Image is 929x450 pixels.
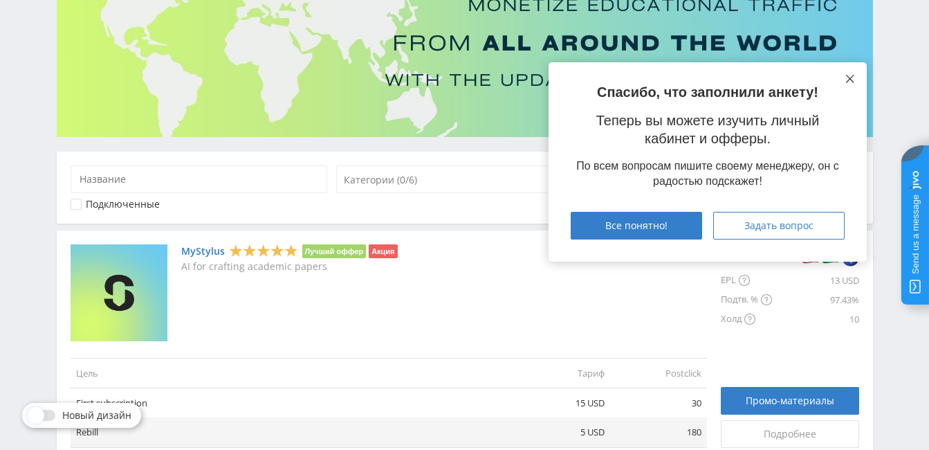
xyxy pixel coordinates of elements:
[764,429,816,440] span: Подробнее
[369,244,397,258] li: Акция
[571,111,845,147] p: Теперь вы можете изучить личный кабинет и офферы.
[71,417,513,447] td: Rebill
[605,220,668,231] span: Все понятно!
[571,212,702,240] button: Все понятно!
[229,244,298,258] div: 5 Stars
[302,244,367,258] li: Лучший оффер
[610,388,707,418] td: 30
[746,395,834,406] span: Промо-материалы
[721,309,772,329] div: Холд
[71,358,513,388] td: Цель
[772,309,859,329] div: 10
[721,420,859,448] a: Подробнее
[513,417,610,447] td: 5 USD
[513,358,610,388] td: Тариф
[610,358,707,388] td: Postclick
[721,387,859,415] a: Промо-материалы
[71,244,167,341] img: MyStylus
[71,165,328,193] input: Название
[721,290,772,309] div: Подтв. %
[62,410,131,421] span: Новый дизайн
[513,388,610,418] td: 15 USD
[181,246,225,257] a: MyStylus
[571,84,845,100] p: Спасибо, что заполнили анкету!
[772,290,859,309] div: 97.43%
[744,220,813,231] span: Задать вопрос
[71,388,513,418] td: First subscription
[610,417,707,447] td: 180
[713,212,845,240] button: Задать вопрос
[86,199,160,210] div: Подключенные
[721,271,772,290] div: EPL
[571,159,845,190] div: По всем вопросам пишите своему менеджеру, он с радостью подскажет!
[772,271,859,290] div: 13 USD
[181,261,398,272] p: AI for crafting academic papers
